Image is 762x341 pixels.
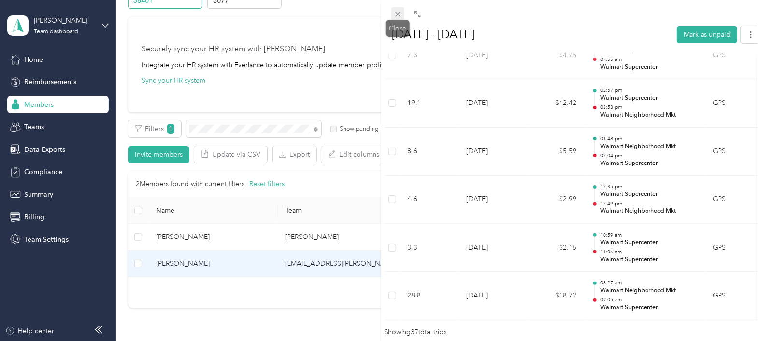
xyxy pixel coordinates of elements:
[600,200,698,207] p: 12:49 pm
[400,224,459,272] td: 3.3
[600,232,698,238] p: 10:59 am
[600,87,698,94] p: 02:57 pm
[382,23,671,46] h1: Aug 1 - 15, 2025
[527,176,585,224] td: $2.99
[600,111,698,119] p: Walmart Neighborhood Mkt
[386,20,410,37] div: Close
[400,128,459,176] td: 8.6
[600,159,698,168] p: Walmart Supercenter
[459,128,527,176] td: [DATE]
[400,79,459,128] td: 19.1
[600,255,698,264] p: Walmart Supercenter
[600,207,698,216] p: Walmart Neighborhood Mkt
[708,287,762,341] iframe: Everlance-gr Chat Button Frame
[385,327,447,338] span: Showing 37 total trips
[600,152,698,159] p: 02:04 pm
[459,272,527,320] td: [DATE]
[527,272,585,320] td: $18.72
[600,183,698,190] p: 12:35 pm
[600,63,698,72] p: Walmart Supercenter
[600,104,698,111] p: 03:53 pm
[600,280,698,286] p: 08:27 am
[527,128,585,176] td: $5.59
[459,176,527,224] td: [DATE]
[400,272,459,320] td: 28.8
[400,176,459,224] td: 4.6
[527,224,585,272] td: $2.15
[600,190,698,199] p: Walmart Supercenter
[600,238,698,247] p: Walmart Supercenter
[459,79,527,128] td: [DATE]
[600,303,698,312] p: Walmart Supercenter
[459,224,527,272] td: [DATE]
[600,297,698,303] p: 09:05 am
[600,94,698,103] p: Walmart Supercenter
[600,142,698,151] p: Walmart Neighborhood Mkt
[600,249,698,255] p: 11:06 am
[600,286,698,295] p: Walmart Neighborhood Mkt
[600,135,698,142] p: 01:48 pm
[527,79,585,128] td: $12.42
[677,26,737,43] button: Mark as unpaid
